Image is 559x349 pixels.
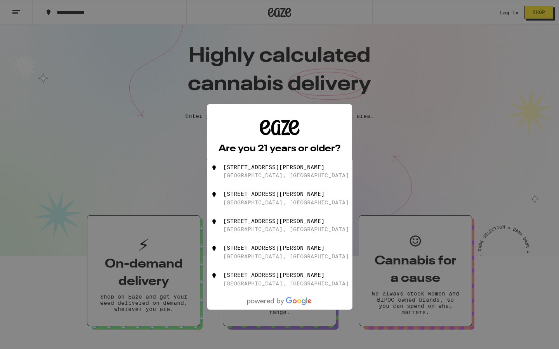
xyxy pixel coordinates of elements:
[210,164,218,172] img: 2050 Powell Street
[210,191,218,199] img: 2050 Powell Street
[223,226,349,232] div: [GEOGRAPHIC_DATA], [GEOGRAPHIC_DATA]
[210,218,218,226] img: 2050 Powell Street
[210,245,218,252] img: 2050 Powell Street
[223,272,325,278] div: [STREET_ADDRESS][PERSON_NAME]
[223,280,349,287] div: [GEOGRAPHIC_DATA], [GEOGRAPHIC_DATA]
[223,253,349,259] div: [GEOGRAPHIC_DATA], [GEOGRAPHIC_DATA]
[223,164,325,170] div: [STREET_ADDRESS][PERSON_NAME]
[223,199,349,206] div: [GEOGRAPHIC_DATA], [GEOGRAPHIC_DATA]
[223,172,349,178] div: [GEOGRAPHIC_DATA], [GEOGRAPHIC_DATA]
[223,218,325,224] div: [STREET_ADDRESS][PERSON_NAME]
[223,245,325,251] div: [STREET_ADDRESS][PERSON_NAME]
[223,191,325,197] div: [STREET_ADDRESS][PERSON_NAME]
[210,272,218,280] img: 2050 Powell Street Plaza
[219,144,340,154] h2: Are you 21 years or older?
